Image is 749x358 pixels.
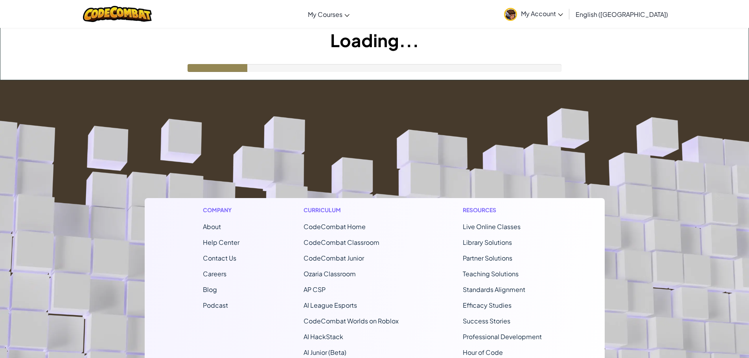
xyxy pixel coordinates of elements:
[463,301,512,309] a: Efficacy Studies
[83,6,152,22] img: CodeCombat logo
[504,8,517,21] img: avatar
[304,222,366,231] span: CodeCombat Home
[304,332,343,341] a: AI HackStack
[304,4,353,25] a: My Courses
[576,10,668,18] span: English ([GEOGRAPHIC_DATA])
[203,206,239,214] h1: Company
[308,10,342,18] span: My Courses
[463,206,547,214] h1: Resources
[304,317,399,325] a: CodeCombat Worlds on Roblox
[304,348,346,356] a: AI Junior (Beta)
[463,332,542,341] a: Professional Development
[304,206,399,214] h1: Curriculum
[500,2,567,26] a: My Account
[463,285,525,294] a: Standards Alignment
[463,317,510,325] a: Success Stories
[463,270,519,278] a: Teaching Solutions
[304,301,357,309] a: AI League Esports
[203,222,221,231] a: About
[203,301,228,309] a: Podcast
[304,285,326,294] a: AP CSP
[572,4,672,25] a: English ([GEOGRAPHIC_DATA])
[203,270,226,278] a: Careers
[463,222,521,231] a: Live Online Classes
[0,28,749,52] h1: Loading...
[463,254,512,262] a: Partner Solutions
[203,254,236,262] span: Contact Us
[203,238,239,246] a: Help Center
[304,270,356,278] a: Ozaria Classroom
[304,238,379,246] a: CodeCombat Classroom
[203,285,217,294] a: Blog
[463,238,512,246] a: Library Solutions
[521,9,563,18] span: My Account
[304,254,364,262] a: CodeCombat Junior
[463,348,503,356] a: Hour of Code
